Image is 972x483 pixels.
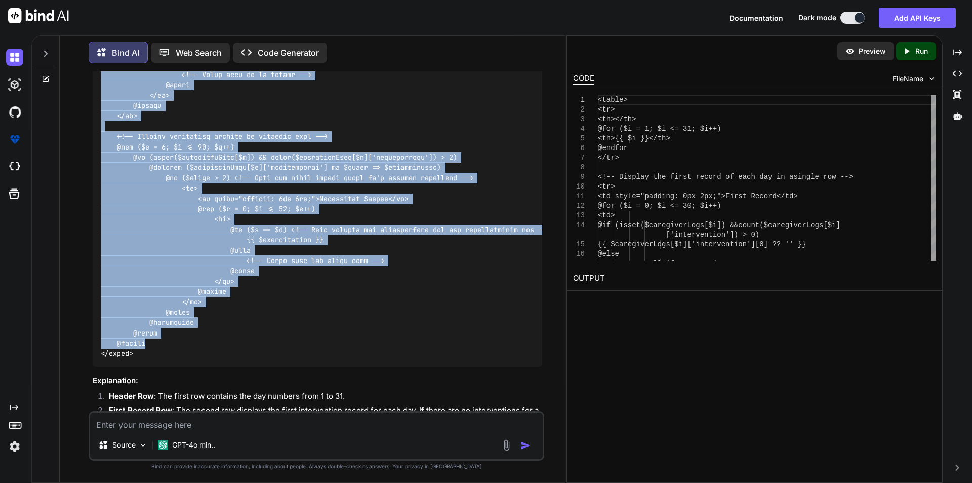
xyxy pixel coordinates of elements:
span: <td style="padding: 0px 2px;">First Record [598,192,777,200]
img: GPT-4o mini [158,440,168,450]
span: </tr> [598,154,619,162]
span: <table> [598,96,628,104]
span: {{ $caregiverLogs[$i]['interve [598,240,725,248]
span: <!-- Empty cell if no record - [598,259,725,268]
span: Documentation [730,14,783,22]
div: 11 [573,192,585,201]
h2: OUTPUT [567,267,942,290]
div: 15 [573,240,585,249]
div: 13 [573,211,585,220]
span: </td> [777,192,798,200]
span: @if (isset($caregiverLogs[$i]) && [598,221,738,229]
div: 4 [573,124,585,134]
p: GPT-4o min.. [172,440,215,450]
img: Bind AI [8,8,69,23]
span: <tr> [598,182,615,191]
div: 8 [573,163,585,172]
h3: Explanation: [93,375,542,387]
img: darkChat [6,49,23,66]
span: Dark mode [798,13,836,23]
div: 5 [573,134,585,143]
div: 3 [573,115,585,124]
button: Documentation [730,13,783,23]
p: Run [915,46,928,56]
div: CODE [573,72,594,85]
span: -> [725,259,734,268]
img: attachment [501,439,512,451]
span: count($caregiverLogs[$i] [738,221,840,229]
p: Bind can provide inaccurate information, including about people. Always double-check its answers.... [89,463,544,470]
span: @for ($i = 0; $i <= 30; $i++) [598,202,721,210]
strong: First Record Row [109,405,172,415]
img: icon [520,440,531,451]
span: FileName [893,73,923,84]
span: ['intervention']) > 0) [666,231,759,239]
p: Bind AI [112,47,139,59]
li: : The second row displays the first intervention record for each day. If there are no interventio... [101,405,542,428]
img: chevron down [927,74,936,83]
img: githubDark [6,103,23,121]
span: <th></th> [598,115,636,123]
img: darkAi-studio [6,76,23,93]
div: 14 [573,220,585,230]
span: @else [598,250,619,258]
div: 16 [573,249,585,259]
strong: Header Row [109,391,154,401]
div: 17 [573,259,585,269]
li: : The first row contains the day numbers from 1 to 31. [101,391,542,405]
img: settings [6,438,23,455]
div: 9 [573,172,585,182]
div: 1 [573,95,585,105]
img: preview [845,47,855,56]
p: Source [112,440,136,450]
span: @for ($i = 1; $i <= 31; $i++) [598,125,721,133]
span: ntion'][0] ?? '' }} [725,240,806,248]
p: Preview [859,46,886,56]
div: 7 [573,153,585,163]
img: cloudideIcon [6,158,23,175]
div: 10 [573,182,585,192]
p: Web Search [176,47,222,59]
span: <!-- Display the first record of each day in a [598,173,793,181]
span: @endfor [598,144,628,152]
img: Pick Models [139,441,147,450]
span: <td> [598,211,615,219]
span: <tr> [598,105,615,114]
p: Code Generator [258,47,319,59]
div: 6 [573,143,585,153]
div: 2 [573,105,585,115]
div: 12 [573,201,585,211]
span: <th>{{ $i }}</th> [598,134,670,142]
button: Add API Keys [879,8,956,28]
span: single row --> [793,173,853,181]
img: premium [6,131,23,148]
